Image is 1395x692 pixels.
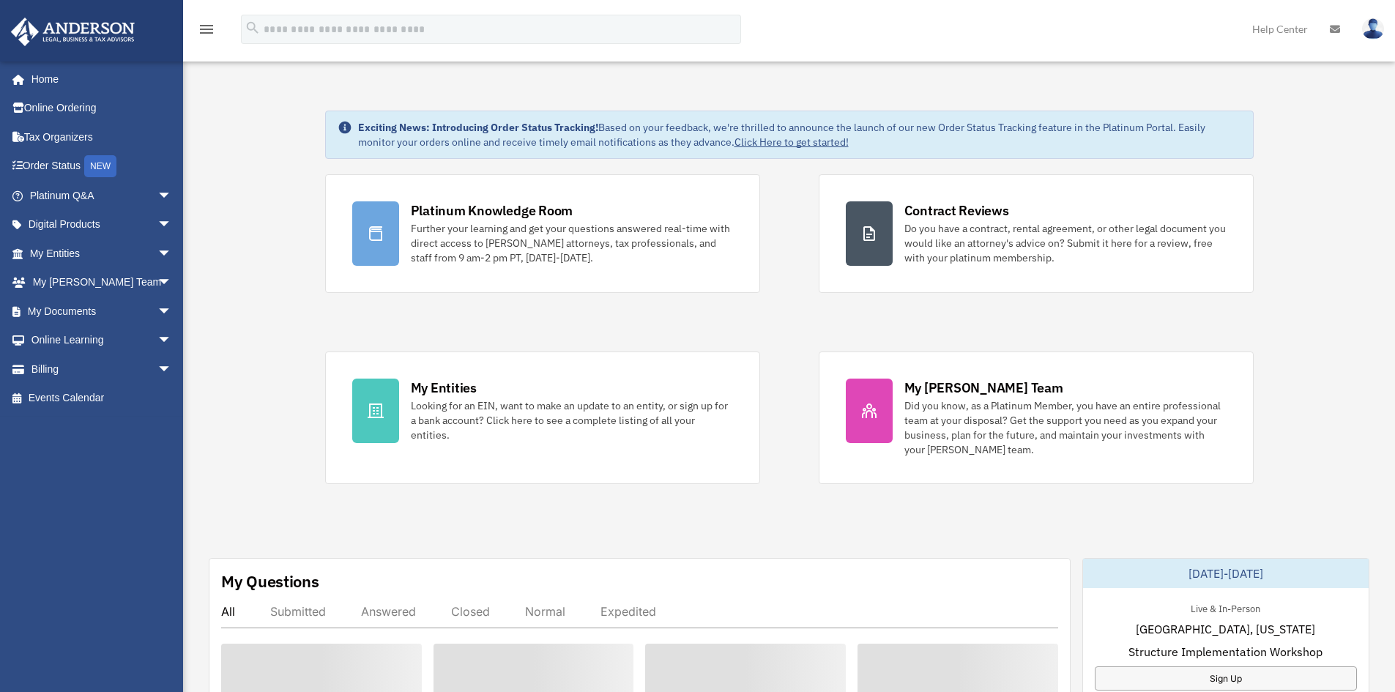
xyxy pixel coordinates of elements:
[221,570,319,592] div: My Questions
[325,174,760,293] a: Platinum Knowledge Room Further your learning and get your questions answered real-time with dire...
[10,384,194,413] a: Events Calendar
[1136,620,1315,638] span: [GEOGRAPHIC_DATA], [US_STATE]
[10,210,194,239] a: Digital Productsarrow_drop_down
[411,201,573,220] div: Platinum Knowledge Room
[1083,559,1369,588] div: [DATE]-[DATE]
[1179,600,1272,615] div: Live & In-Person
[10,122,194,152] a: Tax Organizers
[1095,666,1357,691] a: Sign Up
[411,221,733,265] div: Further your learning and get your questions answered real-time with direct access to [PERSON_NAM...
[10,181,194,210] a: Platinum Q&Aarrow_drop_down
[600,604,656,619] div: Expedited
[451,604,490,619] div: Closed
[1362,18,1384,40] img: User Pic
[734,135,849,149] a: Click Here to get started!
[157,181,187,211] span: arrow_drop_down
[245,20,261,36] i: search
[361,604,416,619] div: Answered
[84,155,116,177] div: NEW
[904,379,1063,397] div: My [PERSON_NAME] Team
[904,398,1227,457] div: Did you know, as a Platinum Member, you have an entire professional team at your disposal? Get th...
[7,18,139,46] img: Anderson Advisors Platinum Portal
[358,120,1241,149] div: Based on your feedback, we're thrilled to announce the launch of our new Order Status Tracking fe...
[10,268,194,297] a: My [PERSON_NAME] Teamarrow_drop_down
[157,297,187,327] span: arrow_drop_down
[525,604,565,619] div: Normal
[221,604,235,619] div: All
[157,210,187,240] span: arrow_drop_down
[10,297,194,326] a: My Documentsarrow_drop_down
[1128,643,1323,661] span: Structure Implementation Workshop
[325,351,760,484] a: My Entities Looking for an EIN, want to make an update to an entity, or sign up for a bank accoun...
[10,326,194,355] a: Online Learningarrow_drop_down
[904,201,1009,220] div: Contract Reviews
[157,239,187,269] span: arrow_drop_down
[157,268,187,298] span: arrow_drop_down
[10,94,194,123] a: Online Ordering
[819,174,1254,293] a: Contract Reviews Do you have a contract, rental agreement, or other legal document you would like...
[411,379,477,397] div: My Entities
[270,604,326,619] div: Submitted
[10,64,187,94] a: Home
[411,398,733,442] div: Looking for an EIN, want to make an update to an entity, or sign up for a bank account? Click her...
[358,121,598,134] strong: Exciting News: Introducing Order Status Tracking!
[198,26,215,38] a: menu
[198,21,215,38] i: menu
[10,152,194,182] a: Order StatusNEW
[157,326,187,356] span: arrow_drop_down
[904,221,1227,265] div: Do you have a contract, rental agreement, or other legal document you would like an attorney's ad...
[10,239,194,268] a: My Entitiesarrow_drop_down
[819,351,1254,484] a: My [PERSON_NAME] Team Did you know, as a Platinum Member, you have an entire professional team at...
[157,354,187,384] span: arrow_drop_down
[10,354,194,384] a: Billingarrow_drop_down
